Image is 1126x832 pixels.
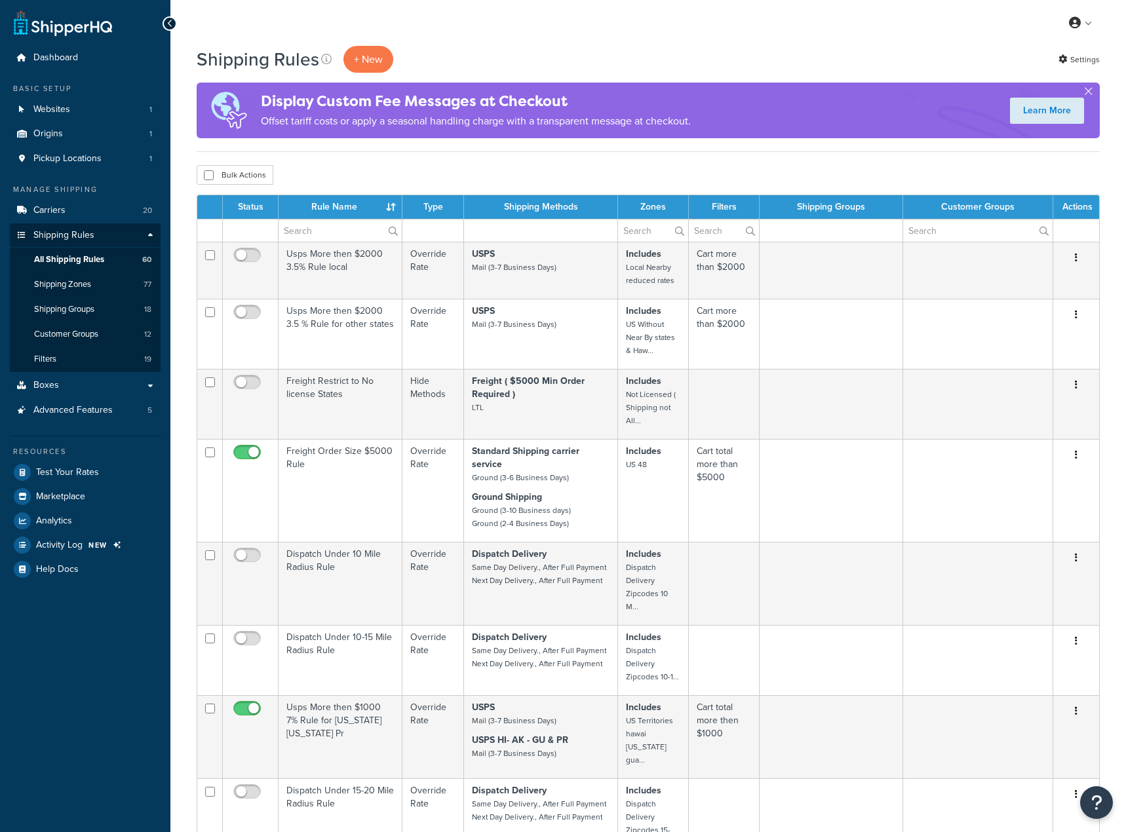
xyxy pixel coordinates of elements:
a: All Shipping Rules 60 [10,248,161,272]
li: Dashboard [10,46,161,70]
span: 18 [144,304,151,315]
td: Cart total more than $5000 [689,439,760,542]
div: Basic Setup [10,83,161,94]
td: Usps More then $2000 3.5 % Rule for other states [279,299,402,369]
small: Dispatch Delivery Zipcodes 10-1... [626,645,679,683]
a: Shipping Rules [10,223,161,248]
input: Search [618,219,689,242]
li: Customer Groups [10,322,161,347]
small: US Without Near By states & Haw... [626,318,675,356]
span: Help Docs [36,564,79,575]
th: Zones [618,195,689,219]
td: Override Rate [402,439,464,542]
strong: Freight ( $5000 Min Order Required ) [472,374,585,401]
a: Help Docs [10,558,161,581]
li: All Shipping Rules [10,248,161,272]
small: Mail (3-7 Business Days) [472,715,556,727]
td: Override Rate [402,695,464,778]
td: Freight Order Size $5000 Rule [279,439,402,542]
h1: Shipping Rules [197,47,319,72]
small: Mail (3-7 Business Days) [472,747,556,759]
li: Activity Log [10,533,161,557]
td: Override Rate [402,542,464,625]
td: Usps More then $2000 3.5% Rule local [279,242,402,299]
small: Ground (3-10 Business days) Ground (2-4 Business Days) [472,504,571,529]
span: 12 [144,329,151,340]
small: Local Nearby reduced rates [626,261,674,286]
td: Override Rate [402,625,464,695]
span: Customer Groups [34,329,98,340]
span: Advanced Features [33,405,113,416]
td: Cart total more then $1000 [689,695,760,778]
small: Ground (3-6 Business Days) [472,472,569,483]
a: Activity Log NEW [10,533,161,557]
span: NEW [88,540,107,550]
p: Offset tariff costs or apply a seasonal handling charge with a transparent message at checkout. [261,112,691,130]
span: Shipping Zones [34,279,91,290]
h4: Display Custom Fee Messages at Checkout [261,90,691,112]
span: Boxes [33,380,59,391]
input: Search [689,219,759,242]
td: Dispatch Under 10-15 Mile Radius Rule [279,625,402,695]
span: Analytics [36,516,72,527]
a: Test Your Rates [10,461,161,484]
li: Shipping Zones [10,273,161,297]
span: 1 [149,104,152,115]
button: Open Resource Center [1080,786,1113,819]
img: duties-banner-06bc72dcb5fe05cb3f9472aba00be2ae8eb53ab6f0d8bb03d382ba314ac3c341.png [197,83,261,138]
th: Customer Groups [903,195,1053,219]
span: Marketplace [36,491,85,502]
strong: USPS [472,304,495,318]
span: Shipping Groups [34,304,94,315]
strong: Dispatch Delivery [472,547,547,561]
small: Not Licensed ( Shipping not All... [626,388,676,426]
span: 60 [142,254,151,265]
td: Override Rate [402,299,464,369]
button: Bulk Actions [197,165,273,185]
a: Customer Groups 12 [10,322,161,347]
small: Same Day Delivery., After Full Payment Next Day Delivery., After Full Payment [472,561,606,586]
td: Freight Restrict to No license States [279,369,402,439]
th: Filters [689,195,760,219]
th: Type [402,195,464,219]
small: Mail (3-7 Business Days) [472,318,556,330]
strong: USPS [472,700,495,714]
li: Shipping Groups [10,297,161,322]
th: Rule Name : activate to sort column ascending [279,195,402,219]
span: Origins [33,128,63,140]
strong: Includes [626,444,661,458]
a: Marketplace [10,485,161,508]
a: Filters 19 [10,347,161,371]
a: ShipperHQ Home [14,10,112,36]
strong: USPS [472,247,495,261]
a: Boxes [10,373,161,398]
strong: Includes [626,700,661,714]
a: Origins 1 [10,122,161,146]
li: Filters [10,347,161,371]
span: Activity Log [36,540,83,551]
li: Advanced Features [10,398,161,423]
a: Analytics [10,509,161,533]
td: Hide Methods [402,369,464,439]
small: US Territories hawai [US_STATE] gua... [626,715,673,766]
th: Shipping Methods [464,195,618,219]
span: 77 [144,279,151,290]
th: Status [223,195,279,219]
small: LTL [472,402,484,413]
span: All Shipping Rules [34,254,104,265]
td: Cart more than $2000 [689,242,760,299]
span: Test Your Rates [36,467,99,478]
td: Dispatch Under 10 Mile Radius Rule [279,542,402,625]
span: 1 [149,128,152,140]
li: Pickup Locations [10,147,161,171]
strong: Dispatch Delivery [472,784,547,797]
li: Shipping Rules [10,223,161,373]
a: Settings [1058,50,1100,69]
input: Search [279,219,402,242]
td: Cart more than $2000 [689,299,760,369]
